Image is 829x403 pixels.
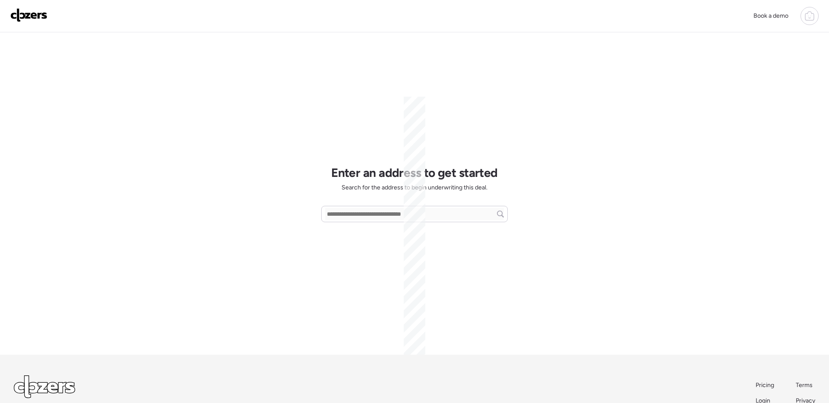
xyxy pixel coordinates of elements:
span: Terms [796,381,813,389]
img: Logo Light [14,375,75,398]
a: Pricing [756,381,775,390]
h1: Enter an address to get started [331,165,498,180]
span: Pricing [756,381,774,389]
a: Terms [796,381,815,390]
span: Search for the address to begin underwriting this deal. [342,183,487,192]
span: Book a demo [753,12,788,19]
img: Logo [10,8,47,22]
